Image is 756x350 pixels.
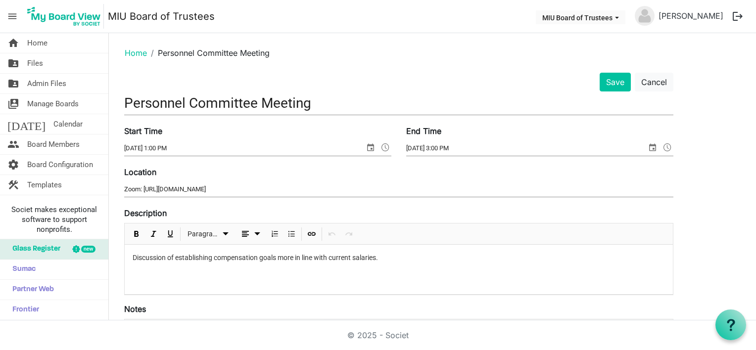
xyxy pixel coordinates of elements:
a: MIU Board of Trustees [108,6,215,26]
div: Insert Link [303,223,320,244]
span: Paragraph [188,228,220,240]
input: Title [124,91,673,115]
span: Frontier [7,300,39,320]
span: Manage Boards [27,94,79,114]
span: Sumac [7,260,36,279]
div: Italic [145,223,162,244]
a: © 2025 - Societ [347,330,409,340]
a: My Board View Logo [24,4,108,29]
li: Personnel Committee Meeting [147,47,270,59]
span: Files [27,53,43,73]
button: MIU Board of Trustees dropdownbutton [536,10,625,24]
span: settings [7,155,19,175]
span: select [647,141,659,154]
label: End Time [406,125,441,137]
button: Paragraph dropdownbutton [184,228,233,240]
span: folder_shared [7,53,19,73]
span: people [7,134,19,154]
div: Numbered List [266,223,283,244]
label: Notes [124,303,146,315]
button: Bold [130,228,143,240]
button: Italic [147,228,160,240]
img: My Board View Logo [24,4,104,29]
span: select [365,141,377,154]
div: Alignments [235,223,267,244]
div: Bold [128,223,145,244]
div: new [81,246,95,253]
button: dropdownbutton [236,228,265,240]
span: Glass Register [7,239,60,259]
button: Numbered List [268,228,282,240]
div: Bulleted List [283,223,300,244]
button: Bulleted List [285,228,298,240]
span: Home [27,33,47,53]
button: Save [600,73,631,91]
div: Underline [162,223,179,244]
button: Underline [164,228,177,240]
label: Description [124,207,167,219]
span: menu [3,7,22,26]
span: Partner Web [7,280,54,300]
button: Cancel [635,73,673,91]
span: Templates [27,175,62,195]
span: home [7,33,19,53]
button: Insert Link [305,228,319,240]
div: Formats [182,223,235,244]
span: folder_shared [7,74,19,93]
img: no-profile-picture.svg [635,6,655,26]
span: construction [7,175,19,195]
button: logout [727,6,748,27]
a: Home [125,48,147,58]
p: Discussion of establishing compensation goals more in line with current salaries. [133,253,665,263]
label: Start Time [124,125,162,137]
label: Location [124,166,156,178]
span: [DATE] [7,114,46,134]
span: Calendar [53,114,83,134]
span: switch_account [7,94,19,114]
span: Board Configuration [27,155,93,175]
span: Societ makes exceptional software to support nonprofits. [4,205,104,234]
span: Admin Files [27,74,66,93]
span: Board Members [27,134,80,154]
a: [PERSON_NAME] [655,6,727,26]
